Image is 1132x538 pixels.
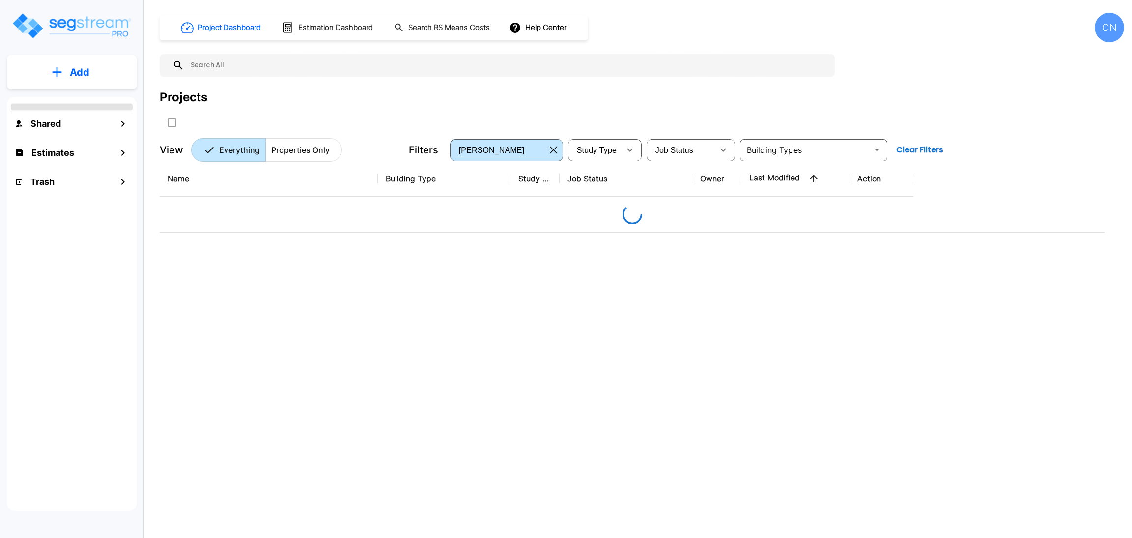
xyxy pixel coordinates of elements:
th: Building Type [378,161,510,197]
button: Clear Filters [892,140,947,160]
p: Everything [219,144,260,156]
th: Name [160,161,378,197]
button: Help Center [507,18,570,37]
span: Job Status [655,146,693,154]
div: Select [570,136,620,164]
button: Properties Only [265,138,342,162]
span: Study Type [577,146,617,154]
p: View [160,143,183,157]
h1: Trash [30,175,55,188]
button: Search RS Means Costs [390,18,495,37]
input: Search All [184,54,830,77]
button: Everything [191,138,266,162]
button: SelectAll [162,113,182,132]
p: Properties Only [271,144,330,156]
th: Action [849,161,913,197]
img: Logo [11,12,132,40]
div: Select [649,136,713,164]
button: Open [870,143,884,157]
th: Owner [692,161,741,197]
h1: Estimation Dashboard [298,22,373,33]
input: Building Types [743,143,868,157]
button: Estimation Dashboard [278,17,378,38]
th: Study Type [510,161,560,197]
h1: Search RS Means Costs [408,22,490,33]
h1: Project Dashboard [198,22,261,33]
button: Add [7,58,137,87]
div: Projects [160,89,207,106]
div: CN [1095,13,1124,42]
p: Add [70,65,89,80]
p: Filters [409,143,438,157]
div: Select [452,136,546,164]
div: Platform [191,138,342,162]
th: Last Modified [741,161,849,197]
h1: Estimates [31,146,74,159]
th: Job Status [560,161,692,197]
button: Project Dashboard [177,17,266,38]
h1: Shared [30,117,61,130]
